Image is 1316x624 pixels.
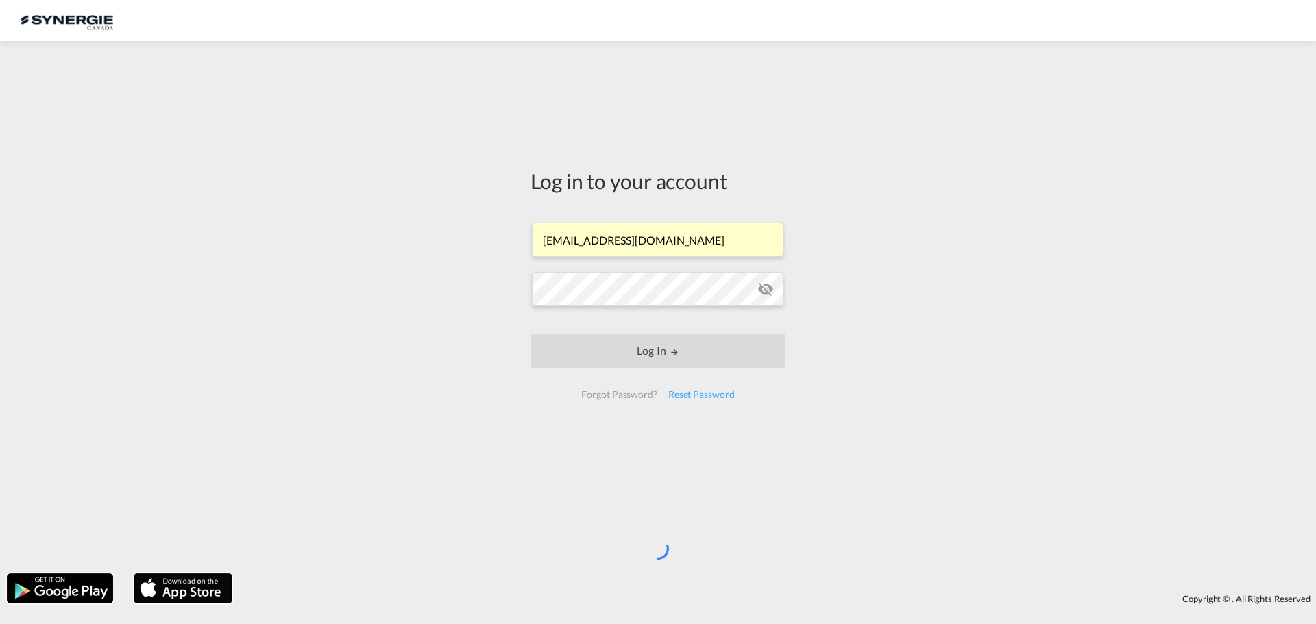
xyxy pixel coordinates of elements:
[21,5,113,36] img: 1f56c880d42311ef80fc7dca854c8e59.png
[532,223,783,257] input: Enter email/phone number
[531,166,785,195] div: Log in to your account
[757,281,774,297] md-icon: icon-eye-off
[239,587,1316,610] div: Copyright © . All Rights Reserved
[132,572,234,605] img: apple.png
[5,572,114,605] img: google.png
[576,382,662,407] div: Forgot Password?
[663,382,740,407] div: Reset Password
[531,334,785,368] button: LOGIN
